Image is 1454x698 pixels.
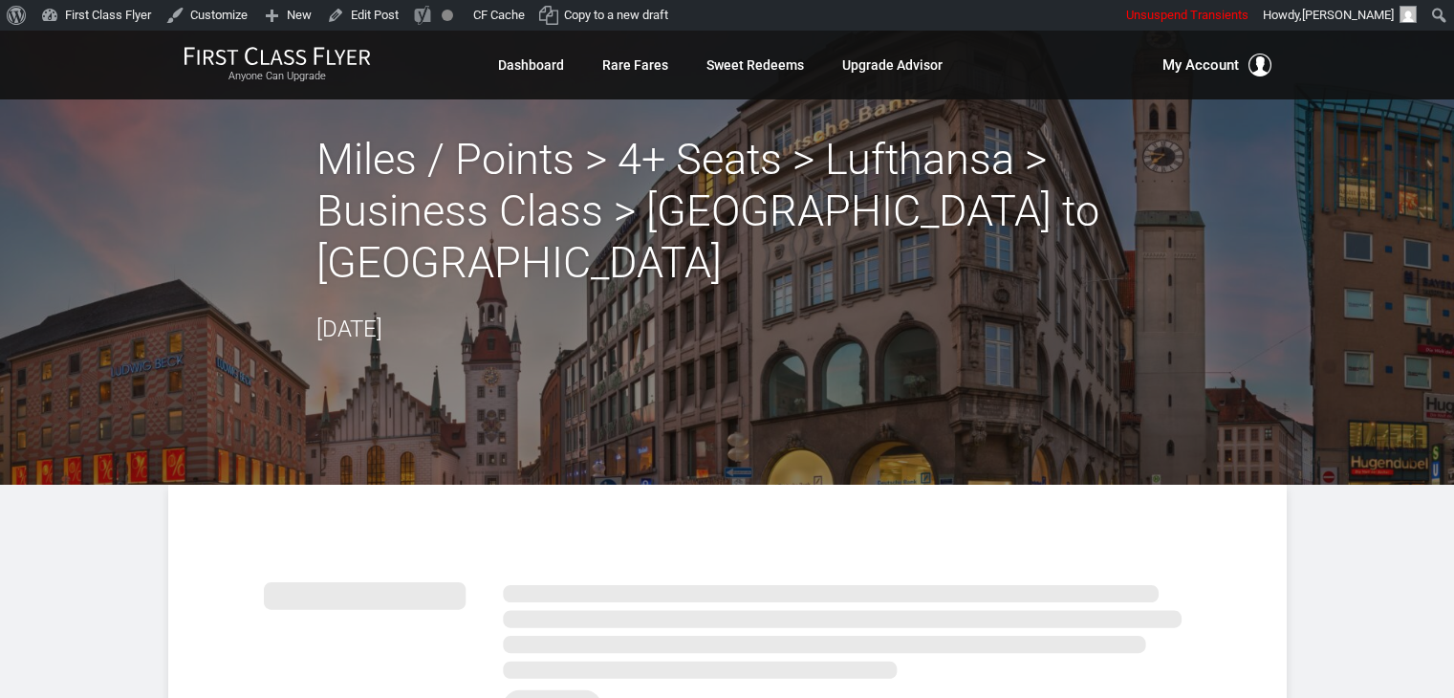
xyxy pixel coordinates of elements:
[1162,54,1271,76] button: My Account
[316,316,382,342] time: [DATE]
[706,48,804,82] a: Sweet Redeems
[1302,8,1394,22] span: [PERSON_NAME]
[498,48,564,82] a: Dashboard
[316,134,1139,289] h2: Miles / Points > 4+ Seats > Lufthansa > Business Class > [GEOGRAPHIC_DATA] to [GEOGRAPHIC_DATA]
[1162,54,1239,76] span: My Account
[184,46,371,84] a: First Class FlyerAnyone Can Upgrade
[184,46,371,66] img: First Class Flyer
[602,48,668,82] a: Rare Fares
[1126,8,1248,22] span: Unsuspend Transients
[184,70,371,83] small: Anyone Can Upgrade
[842,48,943,82] a: Upgrade Advisor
